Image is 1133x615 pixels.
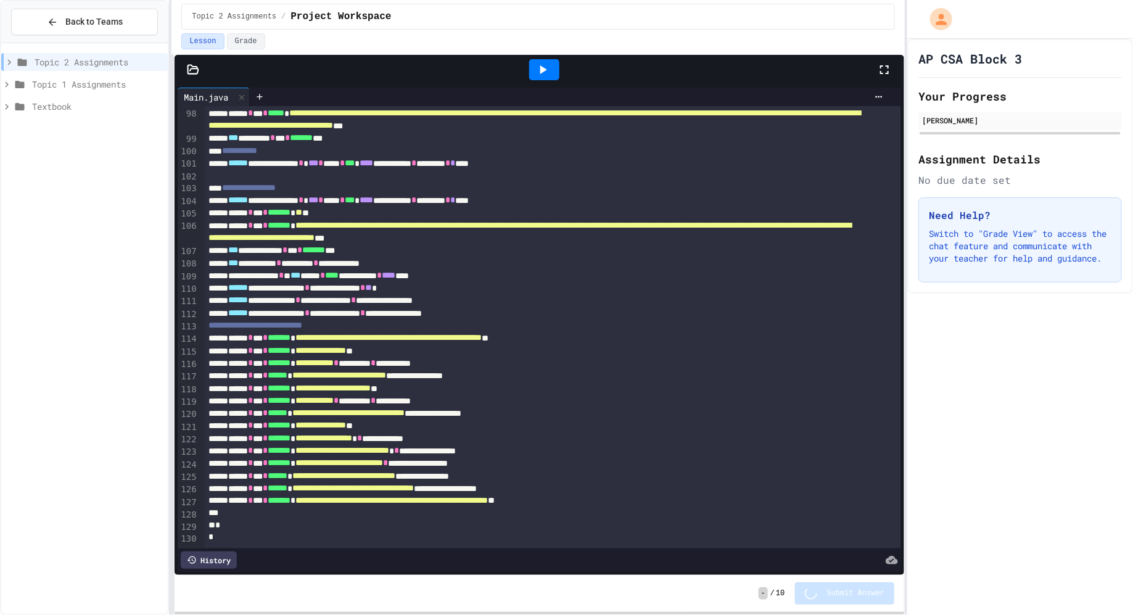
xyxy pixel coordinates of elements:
[178,271,198,283] div: 109
[770,588,775,598] span: /
[178,220,198,246] div: 106
[178,346,198,358] div: 115
[35,56,163,68] span: Topic 2 Assignments
[918,88,1122,105] h2: Your Progress
[178,484,198,496] div: 126
[178,183,198,195] div: 103
[178,158,198,170] div: 101
[32,100,163,113] span: Textbook
[178,321,198,333] div: 113
[918,173,1122,188] div: No due date set
[918,50,1022,67] h1: AP CSA Block 3
[32,78,163,91] span: Topic 1 Assignments
[178,91,234,104] div: Main.java
[178,358,198,371] div: 116
[918,151,1122,168] h2: Assignment Details
[759,587,768,600] span: -
[178,208,198,220] div: 105
[178,421,198,434] div: 121
[178,283,198,295] div: 110
[178,146,198,158] div: 100
[178,258,198,270] div: 108
[192,12,276,22] span: Topic 2 Assignments
[178,371,198,383] div: 117
[178,471,198,484] div: 125
[178,521,198,534] div: 129
[181,551,237,569] div: History
[181,33,224,49] button: Lesson
[178,446,198,458] div: 123
[178,533,198,545] div: 130
[917,5,955,33] div: My Account
[178,133,198,146] div: 99
[65,15,123,28] span: Back to Teams
[178,108,198,133] div: 98
[178,171,198,183] div: 102
[178,509,198,521] div: 128
[178,246,198,258] div: 107
[178,333,198,345] div: 114
[178,196,198,208] div: 104
[178,408,198,421] div: 120
[281,12,286,22] span: /
[929,228,1111,265] p: Switch to "Grade View" to access the chat feature and communicate with your teacher for help and ...
[178,434,198,446] div: 122
[929,208,1111,223] h3: Need Help?
[178,497,198,509] div: 127
[922,115,1118,126] div: [PERSON_NAME]
[178,459,198,471] div: 124
[776,588,785,598] span: 10
[227,33,265,49] button: Grade
[827,588,885,598] span: Submit Answer
[178,384,198,396] div: 118
[178,295,198,308] div: 111
[178,308,198,321] div: 112
[290,9,391,24] span: Project Workspace
[178,396,198,408] div: 119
